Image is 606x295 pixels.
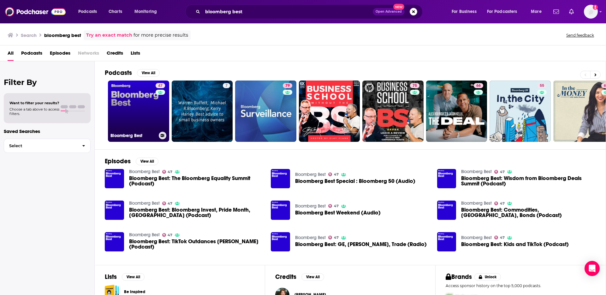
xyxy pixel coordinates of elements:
[105,273,145,281] a: ListsView All
[271,201,290,220] img: Bloomberg Best Weekend (Audio)
[461,201,492,206] a: Bloomberg Best
[108,81,169,142] a: 47Bloomberg Best
[584,5,598,19] img: User Profile
[134,32,188,39] span: for more precise results
[191,4,429,19] div: Search podcasts, credits, & more...
[540,83,544,89] span: 55
[50,48,70,61] span: Episodes
[105,169,124,188] img: Bloomberg Best: The Bloomberg Equality Summit (Podcast)
[585,261,600,276] div: Open Intercom Messenger
[129,239,264,250] span: Bloomberg Best: TikTok Outdances [PERSON_NAME] (Podcast)
[130,7,165,17] button: open menu
[376,10,402,13] span: Open Advanced
[461,169,492,174] a: Bloomberg Best
[295,210,381,215] a: Bloomberg Best Weekend (Audio)
[223,83,230,88] a: 7
[105,232,124,251] a: Bloomberg Best: TikTok Outdances Trump (Podcast)
[162,233,173,237] a: 47
[271,169,290,188] a: Bloomberg Best Special : Bloomberg 50 (Audio)
[328,236,339,239] a: 47
[295,203,326,209] a: Bloomberg Best
[564,33,596,38] button: Send feedback
[9,107,59,116] span: Choose a tab above to access filters.
[8,48,14,61] span: All
[373,8,405,15] button: Open AdvancedNew
[107,48,123,61] a: Credits
[446,273,472,281] h2: Brands
[328,172,339,176] a: 47
[295,242,427,247] span: Bloomberg Best: GE, [PERSON_NAME], Trade (Radio)
[584,5,598,19] span: Logged in as sophiak
[129,201,160,206] a: Bloomberg Best
[537,83,547,88] a: 55
[129,207,264,218] a: Bloomberg Best: Bloomberg Invest, Pride Month, San Francisco (Podcast)
[74,7,105,17] button: open menu
[104,7,126,17] a: Charts
[437,169,456,188] img: Bloomberg Best: Wisdom from Bloomberg Deals Summit (Podcast)
[44,32,81,38] h3: bloomberg best
[105,157,131,165] h2: Episodes
[295,235,326,240] a: Bloomberg Best
[494,202,505,205] a: 47
[328,204,339,208] a: 47
[476,83,481,89] span: 66
[413,83,417,89] span: 75
[483,7,526,17] button: open menu
[452,7,477,16] span: For Business
[129,169,160,174] a: Bloomberg Best
[271,232,290,251] img: Bloomberg Best: GE, McCabe, Trade (Radio)
[168,234,172,237] span: 47
[461,242,569,247] span: Bloomberg Best: Kids and TikTok (Podcast)
[334,173,339,176] span: 47
[105,201,124,220] img: Bloomberg Best: Bloomberg Invest, Pride Month, San Francisco (Podcast)
[110,133,156,138] h3: Bloomberg Best
[461,235,492,240] a: Bloomberg Best
[168,202,172,205] span: 47
[437,201,456,220] img: Bloomberg Best: Commodities, Russia, Bonds (Podcast)
[21,48,42,61] a: Podcasts
[474,83,483,88] a: 66
[129,176,264,186] a: Bloomberg Best: The Bloomberg Equality Summit (Podcast)
[105,69,132,77] h2: Podcasts
[131,48,140,61] a: Lists
[105,157,158,165] a: EpisodesView All
[295,242,427,247] a: Bloomberg Best: GE, McCabe, Trade (Radio)
[9,101,59,105] span: Want to filter your results?
[4,144,77,148] span: Select
[158,83,163,89] span: 47
[4,139,91,153] button: Select
[295,172,326,177] a: Bloomberg Best
[134,7,157,16] span: Monitoring
[494,170,505,174] a: 47
[461,207,596,218] span: Bloomberg Best: Commodities, [GEOGRAPHIC_DATA], Bonds (Podcast)
[136,158,158,165] button: View All
[295,178,415,184] a: Bloomberg Best Special : Bloomberg 50 (Audio)
[129,207,264,218] span: Bloomberg Best: Bloomberg Invest, Pride Month, [GEOGRAPHIC_DATA] (Podcast)
[109,7,122,16] span: Charts
[437,232,456,251] img: Bloomberg Best: Kids and TikTok (Podcast)
[474,273,501,281] button: Unlock
[5,6,66,18] a: Podchaser - Follow, Share and Rate Podcasts
[78,7,97,16] span: Podcasts
[156,83,165,88] a: 47
[334,205,339,208] span: 47
[461,176,596,186] a: Bloomberg Best: Wisdom from Bloomberg Deals Summit (Podcast)
[129,232,160,238] a: Bloomberg Best
[461,207,596,218] a: Bloomberg Best: Commodities, Russia, Bonds (Podcast)
[500,202,505,205] span: 47
[334,236,339,239] span: 47
[487,7,517,16] span: For Podcasters
[584,5,598,19] button: Show profile menu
